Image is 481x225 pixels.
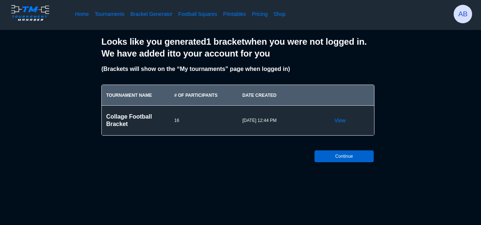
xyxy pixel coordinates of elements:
div: Date Created [242,92,302,98]
h2: Collage Football Bracket [106,113,165,128]
button: AB [454,5,472,23]
a: Shop [273,10,286,18]
a: Printables [223,10,246,18]
div: # of Participants [174,92,233,98]
div: aidan brown [454,5,472,23]
button: Continue [314,150,374,162]
a: Tournaments [95,10,124,18]
h2: (Brackets will show on the “My tournaments” page when logged in) [101,65,380,73]
span: 10/12/2025 12:44 PM [242,117,302,123]
a: Pricing [252,10,268,18]
img: logo.ffa97a18e3bf2c7d.png [9,4,51,22]
h2: Looks like you generated 1 bracket when you were not logged in. We have added it to your account ... [101,36,380,59]
a: Bracket Generator [130,10,172,18]
a: Football Squares [178,10,217,18]
a: Home [75,10,89,18]
div: Tournament Name [106,92,165,98]
span: 16 [174,117,233,123]
a: View [334,117,346,124]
